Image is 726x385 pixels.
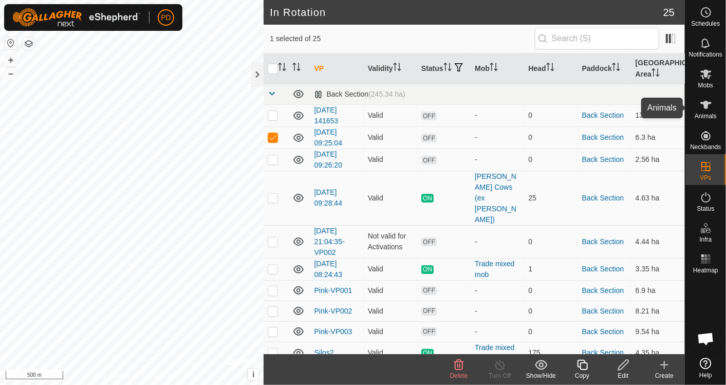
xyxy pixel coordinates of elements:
a: Back Section [582,133,624,141]
td: 0 [524,149,578,171]
div: - [475,285,520,296]
td: Valid [364,104,417,126]
span: OFF [421,156,437,164]
a: Back Section [582,349,624,357]
td: Valid [364,126,417,149]
th: Head [524,53,578,84]
td: 4.35 ha [631,342,685,364]
span: ON [421,194,434,203]
a: [DATE] 09:26:20 [314,150,342,169]
a: Back Section [582,307,624,315]
p-sorticon: Activate to sort [443,64,452,72]
button: Reset Map [5,37,17,49]
span: Heatmap [693,267,718,273]
span: Status [697,206,714,212]
a: Contact Us [142,372,172,381]
td: 0 [524,321,578,342]
div: - [475,132,520,143]
span: VPs [700,175,711,181]
span: Animals [695,113,717,119]
a: Pink-VP002 [314,307,352,315]
a: Back Section [582,265,624,273]
td: Valid [364,149,417,171]
td: 6.3 ha [631,126,685,149]
div: Edit [603,371,644,380]
td: 6.9 ha [631,280,685,301]
p-sorticon: Activate to sort [612,64,620,72]
td: Valid [364,280,417,301]
a: Back Section [582,237,624,246]
button: + [5,54,17,66]
input: Search (S) [535,28,659,49]
div: Trade mixed mob [475,342,520,364]
span: 25 [663,5,675,20]
span: Neckbands [690,144,721,150]
span: Infra [699,236,712,243]
span: (245.34 ha) [368,90,405,98]
th: VP [310,53,363,84]
div: Copy [562,371,603,380]
button: Map Layers [23,38,35,50]
span: OFF [421,327,437,336]
th: Mob [471,53,524,84]
a: Back Section [582,155,624,163]
h2: In Rotation [270,6,663,19]
p-sorticon: Activate to sort [651,70,660,78]
td: 175 [524,342,578,364]
a: [DATE] 09:28:44 [314,188,342,207]
th: [GEOGRAPHIC_DATA] Area [631,53,685,84]
td: 9.54 ha [631,321,685,342]
td: 25 [524,171,578,225]
span: ON [421,349,434,358]
div: - [475,154,520,165]
div: - [475,326,520,337]
span: Delete [450,372,468,379]
span: Notifications [689,51,722,58]
td: 0 [524,126,578,149]
a: [DATE] 08:24:43 [314,260,342,279]
td: 4.63 ha [631,171,685,225]
span: Schedules [691,21,720,27]
p-sorticon: Activate to sort [393,64,401,72]
button: – [5,67,17,80]
td: 4.44 ha [631,225,685,258]
td: 0 [524,104,578,126]
td: 8.21 ha [631,301,685,321]
button: i [248,369,259,380]
p-sorticon: Activate to sort [490,64,498,72]
span: 1 selected of 25 [270,33,534,44]
div: - [475,110,520,121]
a: Back Section [582,111,624,119]
div: Turn Off [479,371,520,380]
th: Paddock [578,53,631,84]
div: [PERSON_NAME] Cows (ex [PERSON_NAME]) [475,171,520,225]
p-sorticon: Activate to sort [292,64,301,72]
a: Back Section [582,327,624,336]
a: Pink-VP001 [314,286,352,295]
a: Help [685,354,726,382]
td: Valid [364,321,417,342]
div: Create [644,371,685,380]
img: Gallagher Logo [12,8,141,27]
span: OFF [421,112,437,120]
span: OFF [421,286,437,295]
td: Valid [364,258,417,280]
a: [DATE] 21:04:35-VP002 [314,227,344,256]
td: 3.35 ha [631,258,685,280]
a: Back Section [582,286,624,295]
span: OFF [421,237,437,246]
a: Pink-VP003 [314,327,352,336]
th: Validity [364,53,417,84]
span: ON [421,265,434,274]
div: - [475,236,520,247]
div: Trade mixed mob [475,259,520,280]
a: [DATE] 09:25:04 [314,128,342,147]
div: Show/Hide [520,371,562,380]
p-sorticon: Activate to sort [546,64,554,72]
span: OFF [421,307,437,316]
span: Help [699,372,712,378]
span: OFF [421,134,437,142]
td: 13.14 ha [631,104,685,126]
div: Open chat [691,323,721,354]
a: [DATE] 141653 [314,106,338,125]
